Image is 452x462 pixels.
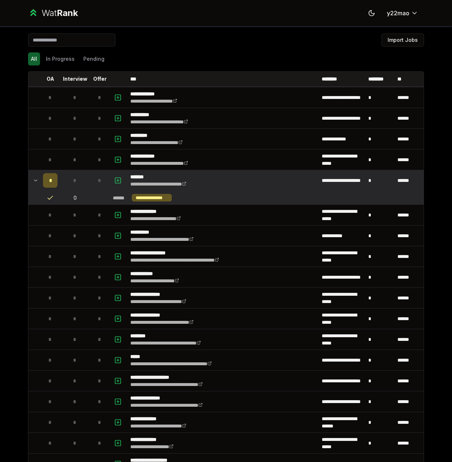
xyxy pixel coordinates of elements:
[381,7,424,20] button: y22mao
[381,33,424,47] button: Import Jobs
[28,7,78,19] a: WatRank
[28,52,40,65] button: All
[63,75,87,83] p: Interview
[47,75,54,83] p: OA
[387,9,409,17] span: y22mao
[43,52,78,65] button: In Progress
[57,8,78,18] span: Rank
[41,7,78,19] div: Wat
[80,52,107,65] button: Pending
[60,191,90,204] td: 0
[93,75,107,83] p: Offer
